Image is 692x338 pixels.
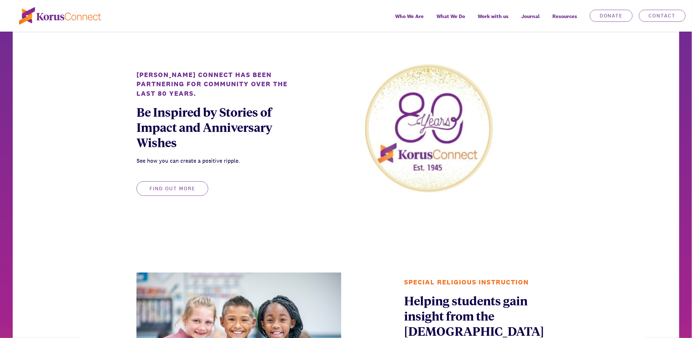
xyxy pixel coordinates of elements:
[521,12,540,21] span: Journal
[395,12,424,21] span: Who We Are
[136,70,288,98] div: [PERSON_NAME] Connect has been partnering for community over the last 80 years.
[639,10,686,22] a: Contact
[136,186,208,191] a: Find out more
[430,9,471,32] a: What We Do
[389,9,430,32] a: Who We Are
[136,181,208,196] button: Find out more
[590,10,633,22] a: Donate
[471,9,515,32] a: Work with us
[436,12,465,21] span: What We Do
[515,9,546,32] a: Journal
[19,7,101,25] img: korus-connect%2Fc5177985-88d5-491d-9cd7-4a1febad1357_logo.svg
[351,60,504,196] img: aNNKw55xUNkB1CeJ_80thlogowgoldframe.jpg
[478,12,509,21] span: Work with us
[136,104,288,150] div: Be Inspired by Stories of Impact and Anniversary Wishes
[136,156,288,166] div: See how you can create a positive ripple.
[546,9,583,32] div: Resources
[404,278,556,287] div: Special Religious Instruction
